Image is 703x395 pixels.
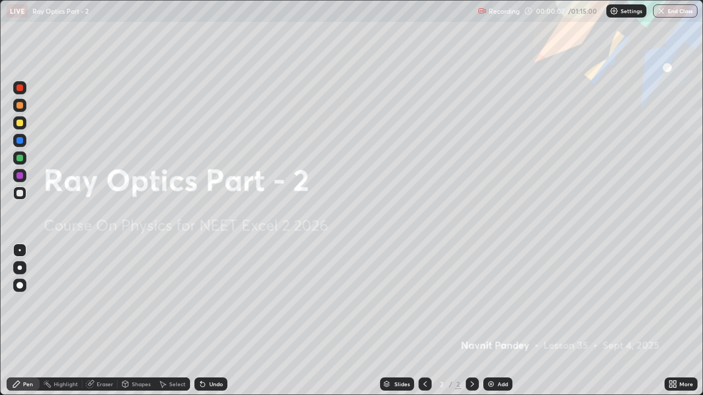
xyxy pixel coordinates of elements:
div: Shapes [132,381,150,387]
img: add-slide-button [487,380,495,388]
div: More [679,381,693,387]
div: Highlight [54,381,78,387]
p: Recording [489,7,520,15]
div: / [449,381,453,387]
div: Undo [209,381,223,387]
div: Pen [23,381,33,387]
button: End Class [653,4,698,18]
img: class-settings-icons [610,7,618,15]
img: end-class-cross [657,7,666,15]
div: Slides [394,381,410,387]
p: LIVE [10,7,25,15]
div: 2 [455,379,461,389]
div: Add [498,381,508,387]
div: Eraser [97,381,113,387]
p: Settings [621,8,642,14]
div: 2 [436,381,447,387]
p: Ray Optics Part - 2 [32,7,88,15]
img: recording.375f2c34.svg [478,7,487,15]
div: Select [169,381,186,387]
